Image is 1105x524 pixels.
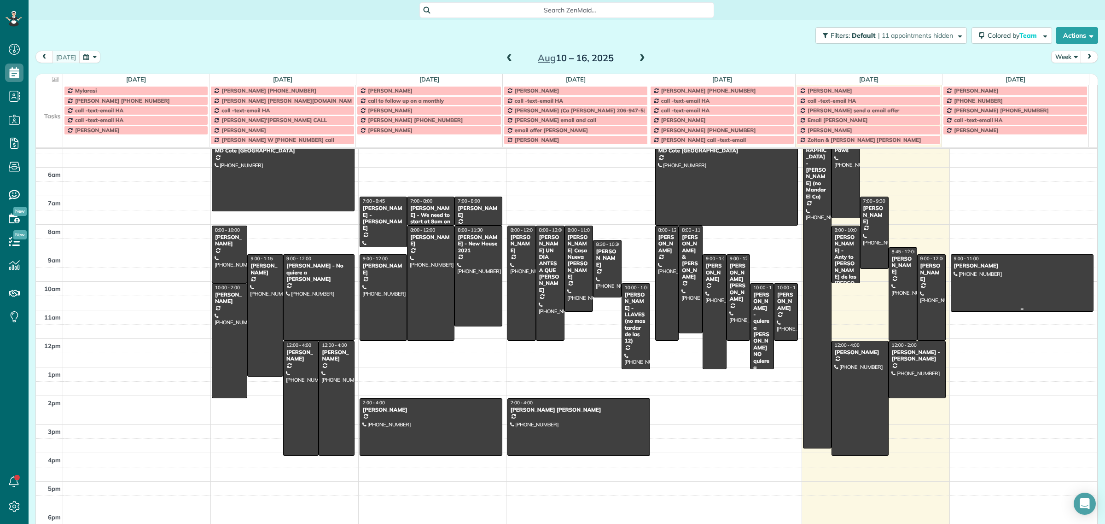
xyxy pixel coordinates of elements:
[515,136,559,143] span: [PERSON_NAME]
[221,107,270,114] span: call -text-email HA
[834,349,886,355] div: [PERSON_NAME]
[515,127,588,134] span: email offer [PERSON_NAME]
[215,234,244,247] div: [PERSON_NAME]
[661,97,710,104] span: call -text-email HA
[48,199,61,207] span: 7am
[126,76,146,83] a: [DATE]
[75,127,120,134] span: [PERSON_NAME]
[661,127,756,134] span: [PERSON_NAME] [PHONE_NUMBER]
[221,87,316,94] span: [PERSON_NAME] [PHONE_NUMBER]
[658,147,795,154] div: MD Cote [GEOGRAPHIC_DATA]
[1019,31,1038,40] span: Team
[368,107,413,114] span: [PERSON_NAME]
[920,262,943,282] div: [PERSON_NAME]
[13,207,27,216] span: New
[515,107,655,114] span: [PERSON_NAME] (Ca [PERSON_NAME] 206-947-5387)
[538,52,556,64] span: Aug
[363,400,385,406] span: 2:00 - 4:00
[596,241,621,247] span: 8:30 - 10:30
[808,127,852,134] span: [PERSON_NAME]
[48,256,61,264] span: 9am
[515,116,596,123] span: [PERSON_NAME] email and call
[273,76,293,83] a: [DATE]
[75,116,123,123] span: call -text-email HA
[75,97,170,104] span: [PERSON_NAME] [PHONE_NUMBER]
[48,142,61,150] span: 5am
[510,407,647,413] div: [PERSON_NAME] [PERSON_NAME]
[988,31,1040,40] span: Colored by
[250,262,280,276] div: [PERSON_NAME]
[362,262,404,276] div: [PERSON_NAME]
[48,371,61,378] span: 1pm
[410,227,435,233] span: 8:00 - 12:00
[1056,27,1098,44] button: Actions
[458,227,483,233] span: 8:00 - 11:30
[596,248,619,268] div: [PERSON_NAME]
[221,97,451,104] span: [PERSON_NAME] [PERSON_NAME][DOMAIN_NAME][EMAIL_ADDRESS][DOMAIN_NAME]
[286,342,311,348] span: 12:00 - 4:00
[419,76,439,83] a: [DATE]
[954,127,999,134] span: [PERSON_NAME]
[892,249,917,255] span: 8:45 - 12:00
[35,51,53,63] button: prev
[954,87,999,94] span: [PERSON_NAME]
[954,262,1091,269] div: [PERSON_NAME]
[368,116,463,123] span: [PERSON_NAME] [PHONE_NUMBER]
[777,291,795,311] div: [PERSON_NAME]
[852,31,876,40] span: Default
[52,51,80,63] button: [DATE]
[971,27,1052,44] button: Colored byTeam
[215,147,352,154] div: MD Cote [GEOGRAPHIC_DATA]
[215,291,244,305] div: [PERSON_NAME]
[410,198,432,204] span: 7:00 - 8:00
[250,256,273,262] span: 9:00 - 1:15
[777,285,805,291] span: 10:00 - 12:00
[362,407,500,413] div: [PERSON_NAME]
[625,285,650,291] span: 10:00 - 1:00
[954,97,1003,104] span: [PHONE_NUMBER]
[712,76,732,83] a: [DATE]
[368,97,444,104] span: call to follow up on a monthly
[859,76,879,83] a: [DATE]
[75,107,123,114] span: call -text-email HA
[863,198,885,204] span: 7:00 - 9:30
[368,127,413,134] span: [PERSON_NAME]
[215,227,240,233] span: 8:00 - 10:00
[322,342,347,348] span: 12:00 - 4:00
[753,291,771,391] div: [PERSON_NAME] - quiere a [PERSON_NAME] NO quiere a [PERSON_NAME]
[878,31,953,40] span: | 11 appointments hidden
[511,227,535,233] span: 8:00 - 12:00
[891,349,943,362] div: [PERSON_NAME] - [PERSON_NAME]
[457,205,499,218] div: [PERSON_NAME]
[363,198,385,204] span: 7:00 - 8:45
[286,256,311,262] span: 9:00 - 12:00
[834,234,857,300] div: [PERSON_NAME] - Anty to [PERSON_NAME] de las [PERSON_NAME].
[515,97,563,104] span: call -text-email HA
[457,234,499,254] div: [PERSON_NAME] - New House 2021
[831,31,850,40] span: Filters:
[1006,76,1025,83] a: [DATE]
[808,97,856,104] span: call -text-email HA
[48,228,61,235] span: 8am
[518,53,633,63] h2: 10 – 16, 2025
[808,107,899,114] span: [PERSON_NAME] send a email offer
[730,256,755,262] span: 9:00 - 12:00
[410,234,452,247] div: [PERSON_NAME]
[624,291,647,344] div: [PERSON_NAME] - LLAVES (no mas tardar de las 12)
[835,342,860,348] span: 12:00 - 4:00
[658,234,676,254] div: [PERSON_NAME]
[954,116,1002,123] span: call -text-email HA
[215,285,240,291] span: 10:00 - 2:00
[221,116,327,123] span: [PERSON_NAME]'[PERSON_NAME] CALL
[75,87,97,94] span: Mylarasi
[808,136,921,143] span: Zoltan & [PERSON_NAME] [PERSON_NAME]
[321,349,351,362] div: [PERSON_NAME]
[410,205,452,232] div: [PERSON_NAME] - We need to start at 8am on [DATE]
[1081,51,1098,63] button: next
[920,256,945,262] span: 9:00 - 12:00
[363,256,388,262] span: 9:00 - 12:00
[835,227,860,233] span: 8:00 - 10:00
[811,27,967,44] a: Filters: Default | 11 appointments hidden
[13,230,27,239] span: New
[808,116,868,123] span: Email [PERSON_NAME]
